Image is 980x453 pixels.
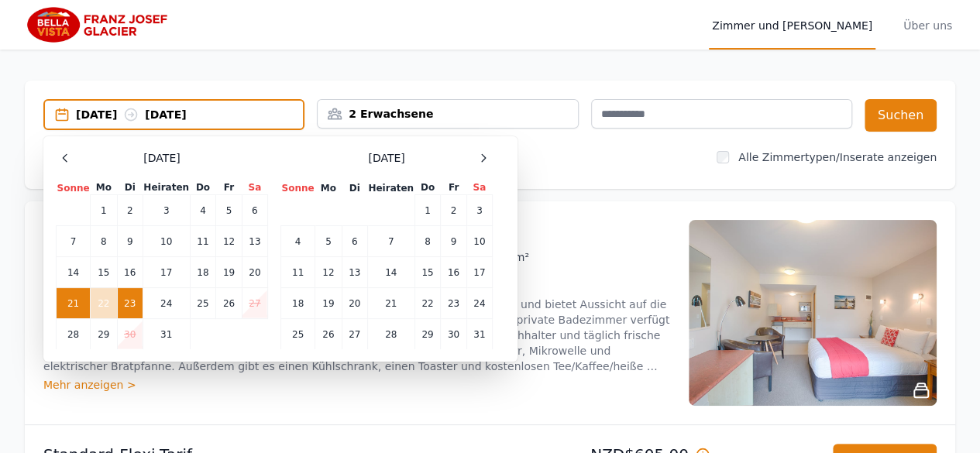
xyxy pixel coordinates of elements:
[466,194,492,225] td: 3
[466,225,492,256] td: 10
[441,194,466,225] td: 2
[321,182,336,193] font: Mo
[414,318,441,349] td: 29
[91,318,117,349] td: 29
[473,182,486,193] font: Sa
[101,236,107,247] font: 8
[96,182,112,193] font: Mo
[342,225,367,256] td: 6
[367,256,414,287] td: 14
[91,225,117,256] td: 8
[342,318,367,349] td: 27
[124,267,136,278] font: 16
[281,225,315,256] td: 4
[145,108,186,121] font: [DATE]
[292,329,304,340] font: 25
[249,236,260,247] font: 13
[441,256,466,287] td: 16
[57,225,91,256] td: 7
[91,287,117,318] td: 22
[91,194,117,225] td: 1
[385,298,397,309] font: 21
[197,298,208,309] font: 25
[421,329,433,340] font: 29
[414,287,441,318] td: 22
[252,205,258,216] font: 6
[160,267,172,278] font: 17
[143,152,180,164] font: [DATE]
[451,205,457,216] font: 2
[325,236,332,247] font: 5
[98,298,109,309] font: 22
[248,182,261,193] font: Sa
[738,151,937,163] font: Alle Zimmertypen/Inserate anzeigen
[448,267,459,278] font: 16
[449,182,459,193] font: Fr
[124,329,136,340] font: 30
[385,267,397,278] font: 14
[127,236,133,247] font: 9
[124,298,136,309] font: 23
[421,182,435,193] font: Do
[223,298,235,309] font: 26
[117,287,143,318] td: 23
[421,298,433,309] font: 22
[117,256,143,287] td: 16
[473,329,485,340] font: 31
[216,194,242,225] td: 5
[242,194,267,225] td: 6
[197,267,208,278] font: 18
[98,329,109,340] font: 29
[388,236,394,247] font: 7
[91,256,117,287] td: 15
[143,318,190,349] td: 31
[315,256,342,287] td: 12
[448,298,459,309] font: 23
[865,99,937,132] button: Suchen
[216,225,242,256] td: 12
[712,19,872,32] font: Zimmer und [PERSON_NAME]
[441,318,466,349] td: 30
[117,225,143,256] td: 9
[322,329,334,340] font: 26
[349,182,360,193] font: Di
[190,225,216,256] td: 11
[143,194,190,225] td: 3
[67,267,79,278] font: 14
[249,267,260,278] font: 20
[315,225,342,256] td: 5
[57,256,91,287] td: 14
[421,267,433,278] font: 15
[98,267,109,278] font: 15
[315,287,342,318] td: 19
[163,205,170,216] font: 3
[127,205,133,216] font: 2
[292,298,304,309] font: 18
[349,329,360,340] font: 27
[70,236,77,247] font: 7
[76,108,117,121] font: [DATE]
[226,205,232,216] font: 5
[425,205,431,216] font: 1
[242,256,267,287] td: 20
[200,205,206,216] font: 4
[342,256,367,287] td: 13
[223,236,235,247] font: 12
[143,287,190,318] td: 24
[57,182,90,193] font: Sonne
[190,194,216,225] td: 4
[223,267,235,278] font: 19
[414,225,441,256] td: 8
[101,205,107,216] font: 1
[143,182,189,193] font: Heiraten
[466,256,492,287] td: 17
[190,256,216,287] td: 18
[473,298,485,309] font: 24
[216,287,242,318] td: 26
[473,236,485,247] font: 10
[349,298,360,309] font: 20
[425,236,431,247] font: 8
[368,182,414,193] font: Heiraten
[349,108,433,120] font: 2 Erwachsene
[322,298,334,309] font: 19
